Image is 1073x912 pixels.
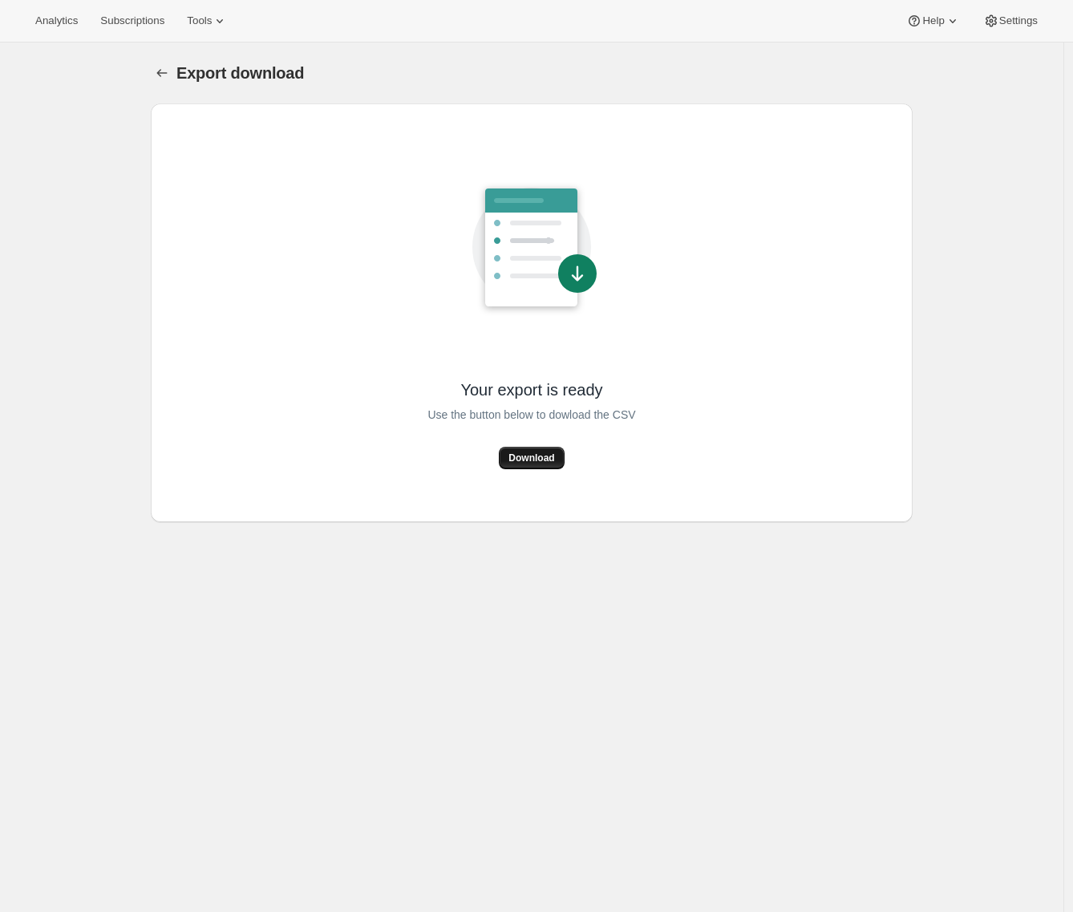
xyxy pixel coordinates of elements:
button: Subscriptions [91,10,174,32]
button: Tools [177,10,237,32]
span: Export download [176,64,304,82]
button: Settings [974,10,1047,32]
button: Analytics [26,10,87,32]
button: Help [897,10,970,32]
span: Help [922,14,944,27]
button: Export download [151,62,173,84]
span: Tools [187,14,212,27]
span: Subscriptions [100,14,164,27]
span: Analytics [35,14,78,27]
span: Settings [999,14,1038,27]
span: Use the button below to dowload the CSV [427,405,635,424]
button: Download [499,447,564,469]
span: Download [508,452,554,464]
span: Your export is ready [460,379,602,400]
